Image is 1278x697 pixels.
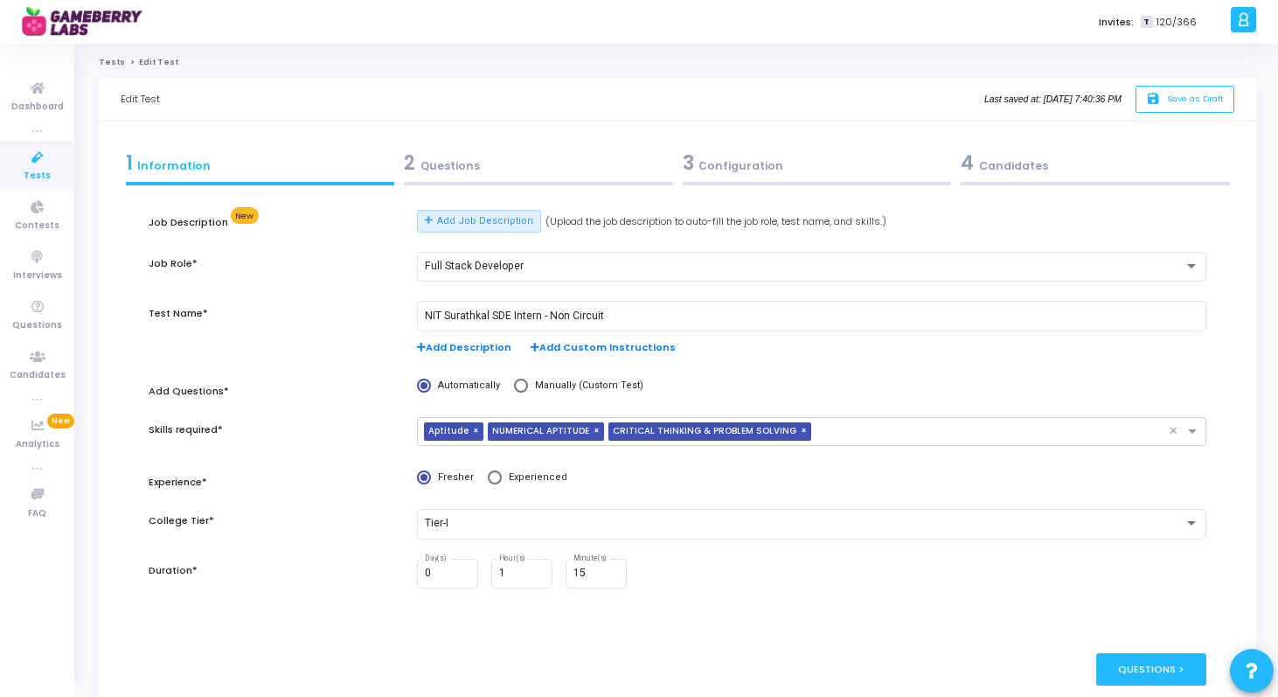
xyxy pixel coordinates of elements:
[149,513,214,528] label: College Tier*
[99,57,125,67] a: Tests
[149,214,259,231] label: Job Description
[473,422,483,441] span: ×
[149,475,207,490] label: Experience*
[677,143,956,191] a: 3Configuration
[13,268,62,283] span: Interviews
[149,422,223,437] label: Skills required*
[1099,15,1134,30] label: Invites:
[1167,93,1224,104] span: Save as Draft
[594,422,604,441] span: ×
[502,470,567,485] span: Experienced
[425,517,448,529] span: Tier-I
[121,143,399,191] a: 1Information
[12,318,62,333] span: Questions
[528,379,643,394] span: Manually (Custom Test)
[139,57,178,67] span: Edit Test
[488,422,594,441] span: NUMERICAL APTITUDE
[404,150,415,177] span: 2
[1156,15,1197,30] span: 120/366
[231,207,259,224] span: New
[431,379,500,394] span: Automatically
[149,563,198,578] label: Duration*
[399,143,678,191] a: 2Questions
[404,149,673,178] div: Questions
[683,150,694,177] span: 3
[417,210,540,233] button: Add Job Description
[437,214,533,229] span: Add Job Description
[126,150,133,177] span: 1
[417,340,511,355] span: Add Description
[28,506,46,521] span: FAQ
[16,437,59,452] span: Analytics
[431,470,474,485] span: Fresher
[24,169,51,184] span: Tests
[961,150,974,177] span: 4
[801,422,811,441] span: ×
[47,414,74,429] span: New
[608,422,801,441] span: CRITICAL THINKING & PROBLEM SOLVING
[10,368,66,383] span: Candidates
[683,149,952,178] div: Configuration
[22,4,153,39] img: logo
[425,260,524,272] span: Full Stack Developer
[956,143,1235,191] a: 4Candidates
[149,384,229,399] label: Add Questions*
[11,100,64,115] span: Dashboard
[424,422,473,441] span: Aptitude
[1136,86,1234,113] button: saveSave as Draft
[545,214,886,229] span: (Upload the job description to auto-fill the job role, test name, and skills.)
[531,340,676,355] span: Add Custom Instructions
[1169,423,1184,441] span: Clear all
[961,149,1230,178] div: Candidates
[149,306,208,321] label: Test Name*
[126,149,395,178] div: Information
[984,94,1122,104] i: Last saved at: [DATE] 7:40:36 PM
[1141,16,1152,29] span: T
[15,219,59,233] span: Contests
[1096,653,1207,686] div: Questions >
[99,57,1256,68] nav: breadcrumb
[121,78,160,121] div: Edit Test
[1146,92,1164,107] i: save
[149,256,198,271] label: Job Role*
